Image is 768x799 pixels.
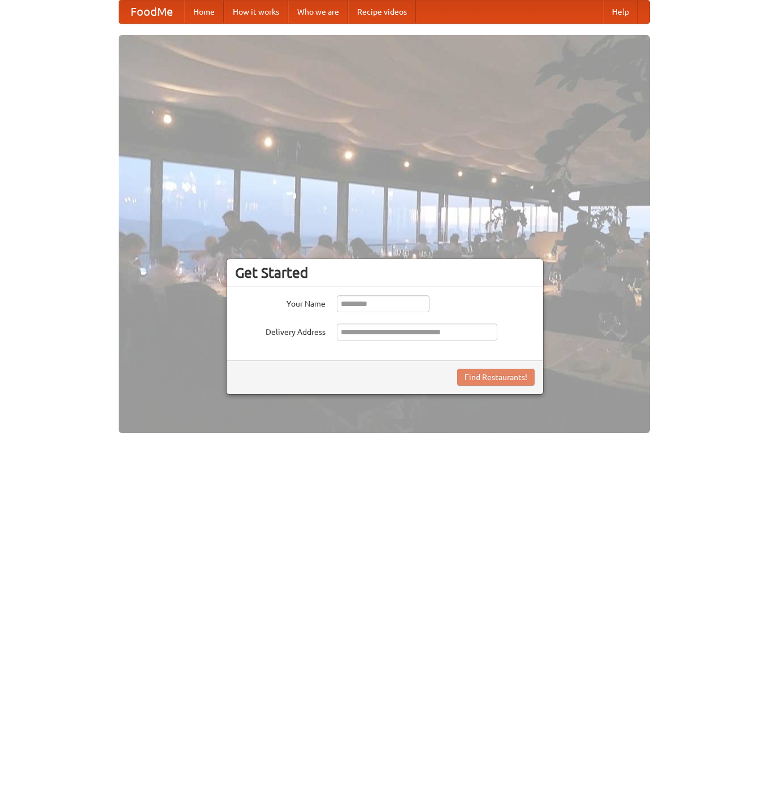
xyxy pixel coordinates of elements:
[235,295,326,309] label: Your Name
[348,1,416,23] a: Recipe videos
[235,324,326,338] label: Delivery Address
[457,369,535,386] button: Find Restaurants!
[603,1,638,23] a: Help
[288,1,348,23] a: Who we are
[184,1,224,23] a: Home
[235,264,535,281] h3: Get Started
[119,1,184,23] a: FoodMe
[224,1,288,23] a: How it works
